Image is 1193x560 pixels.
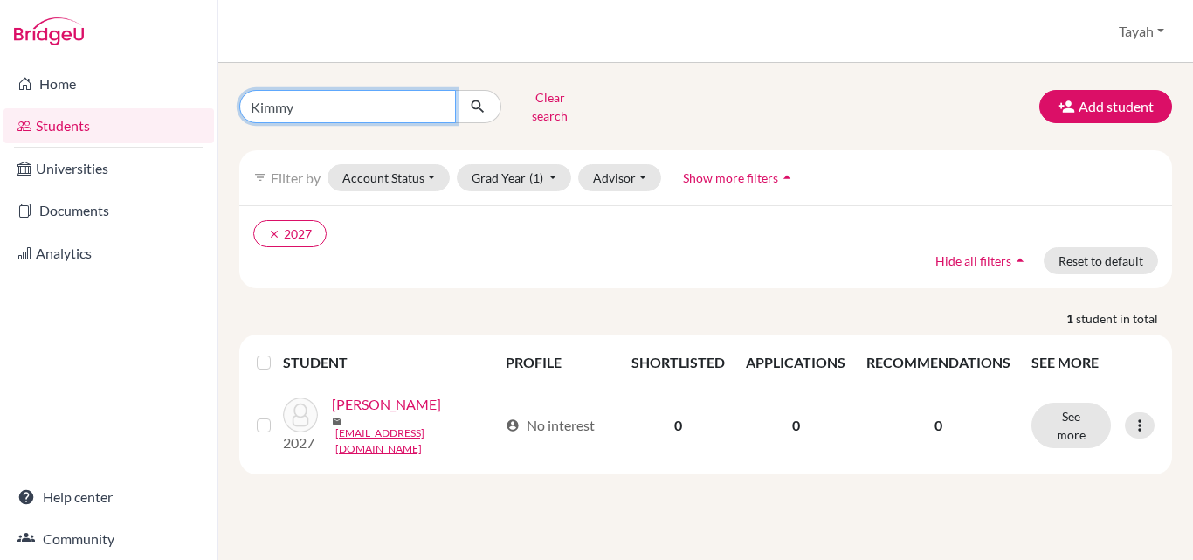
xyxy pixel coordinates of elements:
strong: 1 [1066,309,1076,328]
a: [PERSON_NAME] [332,394,441,415]
a: Help center [3,480,214,515]
th: STUDENT [283,342,496,384]
th: RECOMMENDATIONS [856,342,1021,384]
input: Find student by name... [239,90,456,123]
th: APPLICATIONS [735,342,856,384]
a: Community [3,522,214,557]
span: Hide all filters [935,253,1011,268]
i: clear [268,228,280,240]
th: SEE MORE [1021,342,1165,384]
button: Hide all filtersarrow_drop_up [921,247,1044,274]
button: Grad Year(1) [457,164,572,191]
a: Home [3,66,214,101]
button: clear2027 [253,220,327,247]
i: arrow_drop_up [778,169,796,186]
p: 2027 [283,432,318,453]
i: filter_list [253,170,267,184]
a: Universities [3,151,214,186]
td: 0 [735,384,856,467]
th: PROFILE [495,342,621,384]
button: Add student [1039,90,1172,123]
div: No interest [506,415,595,436]
span: Show more filters [683,170,778,185]
a: [EMAIL_ADDRESS][DOMAIN_NAME] [335,425,499,457]
a: Analytics [3,236,214,271]
button: Show more filtersarrow_drop_up [668,164,810,191]
span: mail [332,416,342,426]
button: Account Status [328,164,450,191]
span: (1) [529,170,543,185]
p: 0 [866,415,1010,436]
button: Reset to default [1044,247,1158,274]
img: Chien, Kimmy [283,398,318,432]
img: Bridge-U [14,17,84,45]
td: 0 [621,384,735,467]
i: arrow_drop_up [1011,252,1029,269]
span: Filter by [271,169,321,186]
button: Clear search [501,84,598,129]
span: account_circle [506,418,520,432]
th: SHORTLISTED [621,342,735,384]
a: Documents [3,193,214,228]
button: Advisor [578,164,661,191]
span: student in total [1076,309,1172,328]
a: Students [3,108,214,143]
button: Tayah [1111,15,1172,48]
button: See more [1031,403,1111,448]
